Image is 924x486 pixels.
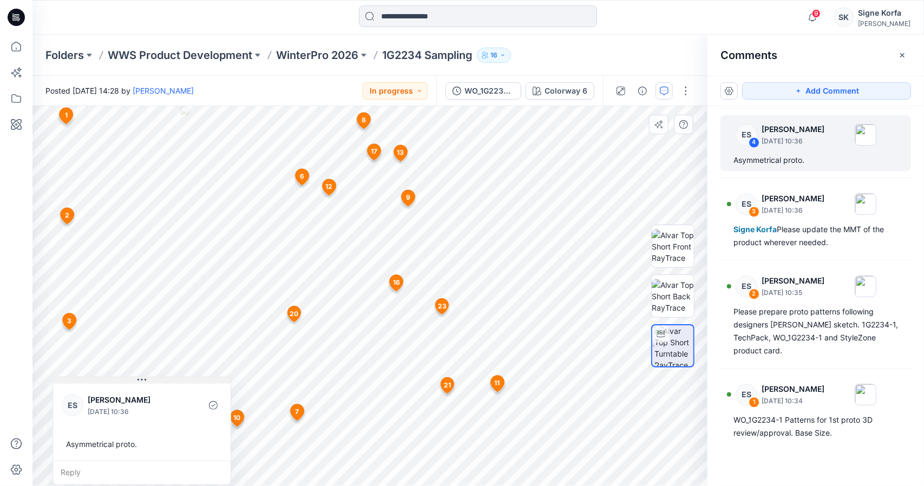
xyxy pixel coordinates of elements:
span: 9 [406,193,410,202]
div: 1 [749,397,759,408]
span: 23 [438,301,447,311]
p: [DATE] 10:35 [762,287,824,298]
p: [PERSON_NAME] [762,383,824,396]
span: 2 [65,211,69,220]
span: 8 [362,115,366,125]
span: 6 [300,172,304,181]
div: SK [834,8,854,27]
img: Alvar Top Short Turntable RayTrace [655,325,693,366]
button: 16 [477,48,511,63]
button: Add Comment [742,82,911,100]
span: 11 [495,378,500,388]
a: WinterPro 2026 [276,48,358,63]
div: ES [62,395,83,416]
p: [PERSON_NAME] [762,274,824,287]
span: 1 [65,110,68,120]
div: Signe Korfa [858,6,910,19]
p: [PERSON_NAME] [762,192,824,205]
span: 12 [326,182,333,192]
img: Alvar Top Short Front RayTrace [652,229,694,264]
p: [DATE] 10:36 [762,205,824,216]
p: 16 [490,49,497,61]
span: 10 [233,413,240,423]
p: [PERSON_NAME] [88,393,176,406]
button: WO_1G2234-3D-1 [445,82,521,100]
span: 7 [295,407,299,417]
span: 9 [812,9,821,18]
div: 4 [749,137,759,148]
span: Posted [DATE] 14:28 by [45,85,194,96]
img: Alvar Top Short Back RayTrace [652,279,694,313]
div: Colorway 6 [545,85,587,97]
div: Reply [53,461,231,484]
div: 3 [749,206,759,217]
span: 13 [397,148,404,157]
div: ES [736,275,757,297]
div: Please update the MMT of the product wherever needed. [733,223,898,249]
div: ES [736,193,757,215]
span: 17 [371,147,377,156]
div: Asymmetrical proto. [62,434,222,454]
div: ES [736,124,757,146]
span: 3 [67,316,71,326]
a: Folders [45,48,84,63]
div: 2 [749,288,759,299]
div: Please prepare proto patterns following designers [PERSON_NAME] sketch. 1G2234-1, TechPack, WO_1G... [733,305,898,357]
div: Asymmetrical proto. [733,154,898,167]
p: [DATE] 10:34 [762,396,824,406]
span: 21 [444,380,451,390]
p: [DATE] 10:36 [88,406,176,417]
a: WWS Product Development [108,48,252,63]
div: [PERSON_NAME] [858,19,910,28]
p: 1G2234 Sampling [382,48,473,63]
div: ES [736,384,757,405]
span: 20 [290,309,298,319]
div: WO_1G2234-3D-1 [464,85,514,97]
button: Details [634,82,651,100]
h2: Comments [720,49,777,62]
p: [PERSON_NAME] [762,123,824,136]
a: [PERSON_NAME] [133,86,194,95]
button: Colorway 6 [526,82,594,100]
p: [DATE] 10:36 [762,136,824,147]
div: WO_1G2234-1 Patterns for 1st proto 3D review/approval. Base Size. [733,413,898,439]
span: Signe Korfa [733,225,777,234]
span: 16 [393,278,400,287]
